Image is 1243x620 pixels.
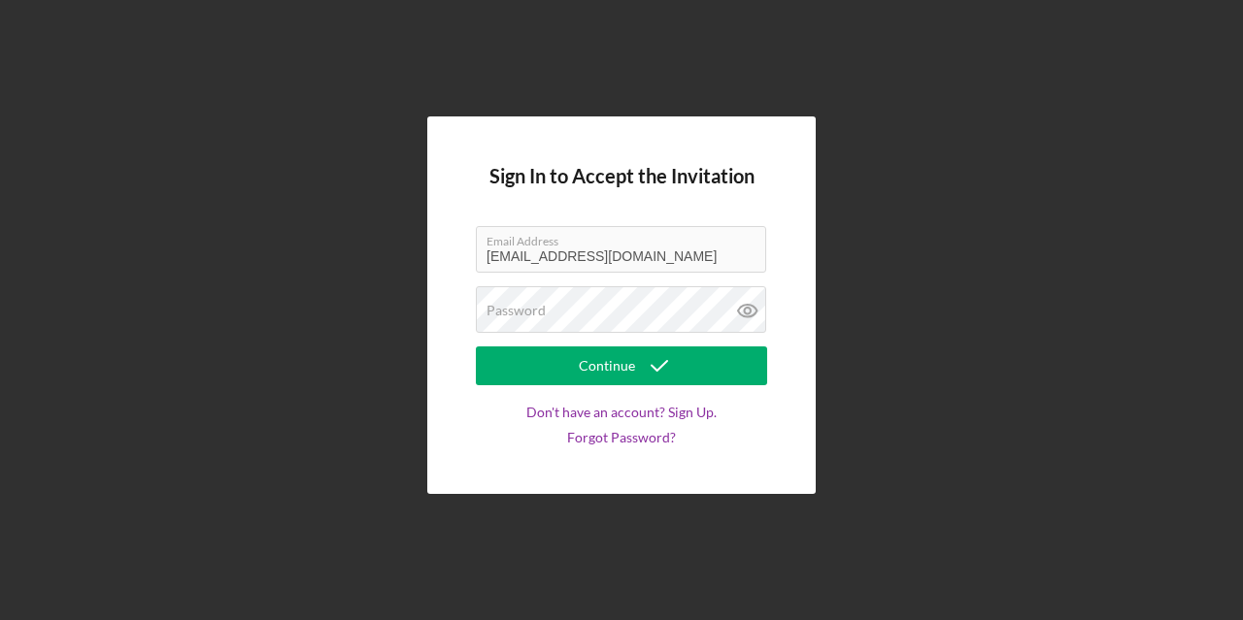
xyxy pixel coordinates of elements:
button: Continue [476,346,767,385]
h4: Sign In to Accept the Invitation [489,165,755,187]
label: Password [487,303,546,318]
label: Email Address [487,227,766,248]
a: Forgot Password? [567,430,676,445]
a: Don't have an account? Sign Up. [526,405,717,420]
div: Continue [579,346,635,385]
